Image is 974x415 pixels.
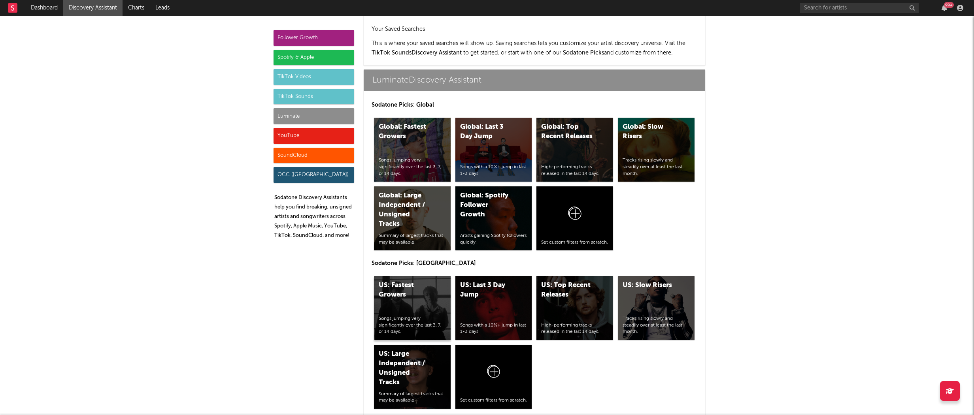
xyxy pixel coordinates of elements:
a: Set custom filters from scratch. [455,345,532,409]
div: OCC ([GEOGRAPHIC_DATA]) [274,167,354,183]
div: Set custom filters from scratch. [541,239,608,246]
div: Global: Fastest Growers [379,122,432,141]
p: Sodatone Discovery Assistants help you find breaking, unsigned artists and songwriters across Spo... [274,193,354,240]
div: Spotify & Apple [274,50,354,66]
div: 99 + [944,2,954,8]
a: US: Large Independent / Unsigned TracksSummary of largest tracks that may be available. [374,345,451,409]
div: High-performing tracks released in the last 14 days. [541,322,608,336]
a: TikTok SoundsDiscovery Assistant [372,50,462,56]
input: Search for artists [800,3,919,13]
a: US: Slow RisersTracks rising slowly and steadily over at least the last month. [618,276,695,340]
div: Follower Growth [274,30,354,46]
div: Songs with a 10%+ jump in last 1-3 days. [460,322,527,336]
span: Sodatone Picks [563,50,604,56]
a: Global: Slow RisersTracks rising slowly and steadily over at least the last month. [618,118,695,182]
button: 99+ [942,5,947,11]
div: Global: Slow Risers [623,122,676,141]
div: Global: Large Independent / Unsigned Tracks [379,191,432,229]
div: YouTube [274,128,354,144]
p: Sodatone Picks: Global [372,100,697,110]
div: Songs with a 10%+ jump in last 1-3 days. [460,164,527,177]
a: US: Top Recent ReleasesHigh-performing tracks released in the last 14 days. [536,276,613,340]
a: Set custom filters from scratch. [536,186,613,250]
div: Luminate [274,108,354,124]
a: Global: Spotify Follower GrowthArtists gaining Spotify followers quickly. [455,186,532,250]
div: TikTok Sounds [274,89,354,105]
h2: Your Saved Searches [372,24,697,34]
div: Global: Spotify Follower Growth [460,191,514,220]
div: US: Top Recent Releases [541,281,595,300]
p: Sodatone Picks: [GEOGRAPHIC_DATA] [372,259,697,268]
div: Summary of largest tracks that may be available. [379,233,446,246]
div: Global: Last 3 Day Jump [460,122,514,141]
div: Tracks rising slowly and steadily over at least the last month. [623,315,690,335]
div: US: Fastest Growers [379,281,432,300]
div: US: Slow Risers [623,281,676,290]
a: Global: Top Recent ReleasesHigh-performing tracks released in the last 14 days. [536,118,613,182]
a: US: Fastest GrowersSongs jumping very significantly over the last 3, 7, or 14 days. [374,276,451,340]
a: Global: Last 3 Day JumpSongs with a 10%+ jump in last 1-3 days. [455,118,532,182]
div: Set custom filters from scratch. [460,397,527,404]
div: US: Last 3 Day Jump [460,281,514,300]
div: Songs jumping very significantly over the last 3, 7, or 14 days. [379,157,446,177]
a: LuminateDiscovery Assistant [364,69,705,91]
div: Global: Top Recent Releases [541,122,595,141]
a: Global: Fastest GrowersSongs jumping very significantly over the last 3, 7, or 14 days. [374,118,451,182]
div: Songs jumping very significantly over the last 3, 7, or 14 days. [379,315,446,335]
div: Artists gaining Spotify followers quickly. [460,233,527,246]
div: Summary of largest tracks that may be available. [379,391,446,404]
div: SoundCloud [274,148,354,163]
div: Tracks rising slowly and steadily over at least the last month. [623,157,690,177]
a: US: Last 3 Day JumpSongs with a 10%+ jump in last 1-3 days. [455,276,532,340]
p: This is where your saved searches will show up. Saving searches lets you customize your artist di... [372,39,697,58]
a: Global: Large Independent / Unsigned TracksSummary of largest tracks that may be available. [374,186,451,250]
div: TikTok Videos [274,69,354,85]
div: US: Large Independent / Unsigned Tracks [379,349,432,387]
div: High-performing tracks released in the last 14 days. [541,164,608,177]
